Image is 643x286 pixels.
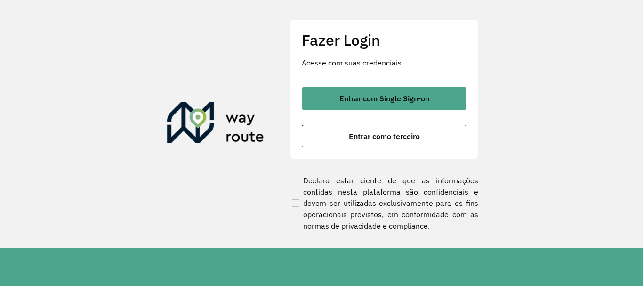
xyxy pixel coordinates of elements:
button: button [302,125,466,147]
span: Entrar com Single Sign-on [339,95,429,102]
button: button [302,87,466,110]
img: Roteirizador AmbevTech [167,102,264,147]
h2: Fazer Login [302,31,466,49]
label: Declaro estar ciente de que as informações contidas nesta plataforma são confidenciais e devem se... [290,175,478,231]
p: Acesse com suas credenciais [302,57,466,68]
span: Entrar como terceiro [349,132,420,140]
